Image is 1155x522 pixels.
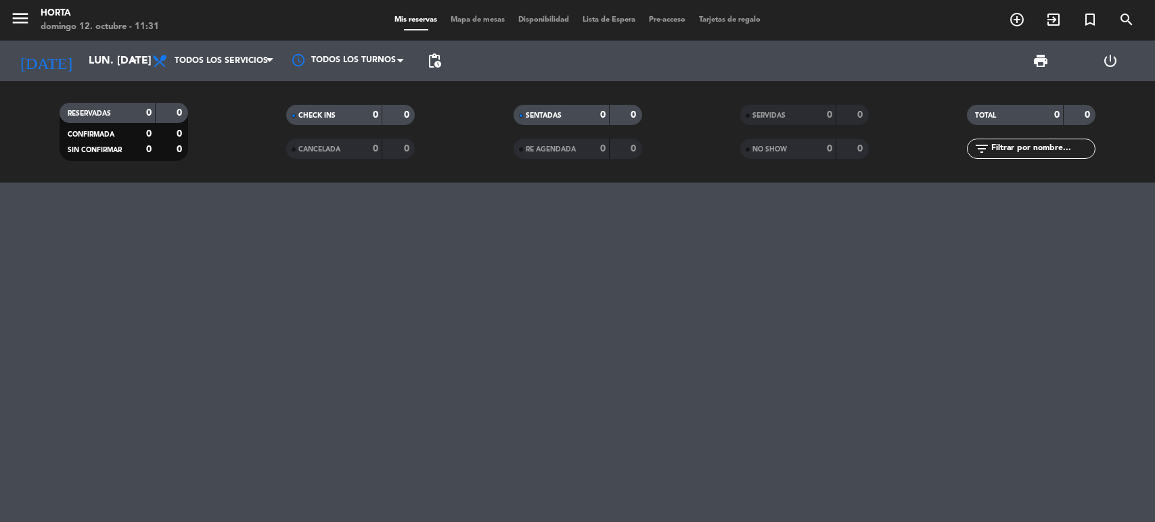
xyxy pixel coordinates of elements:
strong: 0 [146,108,152,118]
span: CANCELADA [298,146,340,153]
strong: 0 [600,144,606,153]
span: SIN CONFIRMAR [68,147,122,153]
span: Lista de Espera [576,16,642,24]
i: turned_in_not [1082,11,1098,28]
span: TOTAL [975,112,996,119]
span: SENTADAS [526,112,562,119]
strong: 0 [857,110,865,120]
div: domingo 12. octubre - 11:31 [41,20,159,34]
i: power_settings_new [1102,53,1118,69]
span: RESERVADAS [68,110,111,117]
span: CONFIRMADA [68,131,114,138]
div: LOG OUT [1075,41,1145,81]
i: filter_list [974,141,990,157]
span: NO SHOW [752,146,787,153]
strong: 0 [404,110,412,120]
i: arrow_drop_down [126,53,142,69]
strong: 0 [1085,110,1093,120]
strong: 0 [177,129,185,139]
strong: 0 [827,144,832,153]
button: menu [10,8,30,33]
i: exit_to_app [1045,11,1062,28]
strong: 0 [373,144,378,153]
strong: 0 [177,145,185,154]
strong: 0 [600,110,606,120]
span: CHECK INS [298,112,336,119]
i: [DATE] [10,46,82,76]
span: Todos los servicios [175,56,268,66]
span: Mis reservas [388,16,444,24]
strong: 0 [373,110,378,120]
strong: 0 [404,144,412,153]
span: Pre-acceso [642,16,692,24]
span: pending_actions [426,53,443,69]
span: Disponibilidad [512,16,576,24]
strong: 0 [631,110,639,120]
strong: 0 [146,145,152,154]
span: RE AGENDADA [526,146,576,153]
span: Tarjetas de regalo [692,16,767,24]
strong: 0 [177,108,185,118]
input: Filtrar por nombre... [990,141,1095,156]
div: Horta [41,7,159,20]
i: menu [10,8,30,28]
i: search [1118,11,1135,28]
strong: 0 [146,129,152,139]
i: add_circle_outline [1009,11,1025,28]
strong: 0 [631,144,639,153]
span: print [1033,53,1049,69]
strong: 0 [857,144,865,153]
span: Mapa de mesas [444,16,512,24]
strong: 0 [1054,110,1060,120]
span: SERVIDAS [752,112,786,119]
strong: 0 [827,110,832,120]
